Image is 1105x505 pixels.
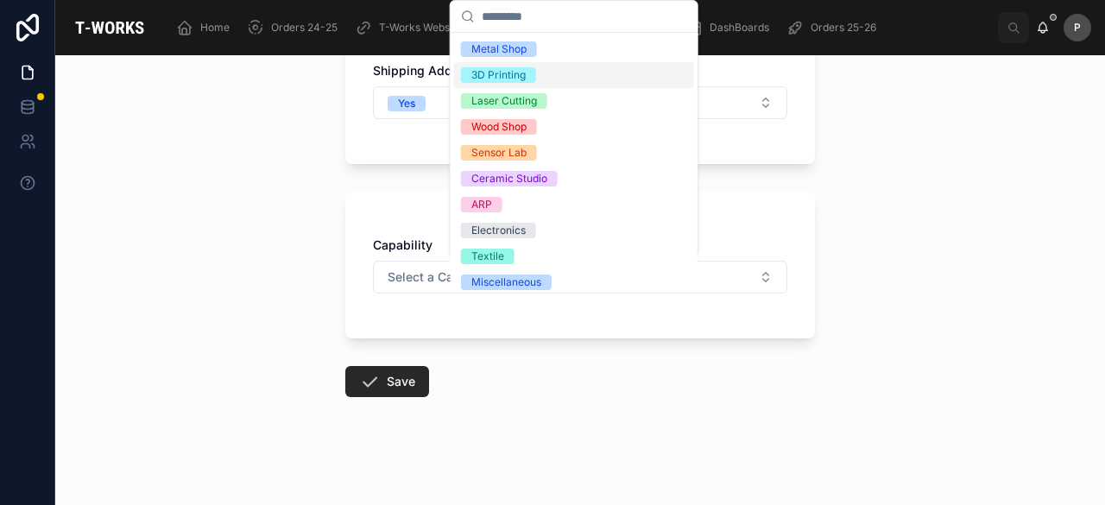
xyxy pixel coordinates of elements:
[373,261,787,294] button: Select Button
[471,223,526,238] div: Electronics
[710,21,769,35] span: DashBoards
[373,63,565,78] span: Shipping Address same as biling
[69,14,150,41] img: App logo
[271,21,338,35] span: Orders 24-25
[471,197,492,212] div: ARP
[451,33,698,292] div: Suggestions
[680,12,781,43] a: DashBoards
[1074,21,1081,35] span: P
[471,171,547,186] div: Ceramic Studio
[388,268,497,286] span: Select a Capability
[471,249,504,264] div: Textile
[781,12,888,43] a: Orders 25-26
[471,119,527,135] div: Wood Shop
[471,67,526,83] div: 3D Printing
[471,93,537,109] div: Laser Cutting
[379,21,462,35] span: T-Works Website
[811,21,876,35] span: Orders 25-26
[200,21,230,35] span: Home
[164,9,998,47] div: scrollable content
[345,366,429,397] button: Save
[350,12,497,43] a: T-Works Website
[471,275,541,290] div: Miscellaneous
[471,145,527,161] div: Sensor Lab
[398,96,415,111] div: Yes
[242,12,350,43] a: Orders 24-25
[171,12,242,43] a: Home
[373,86,787,119] button: Select Button
[471,41,527,57] div: Metal Shop
[373,237,433,252] span: Capability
